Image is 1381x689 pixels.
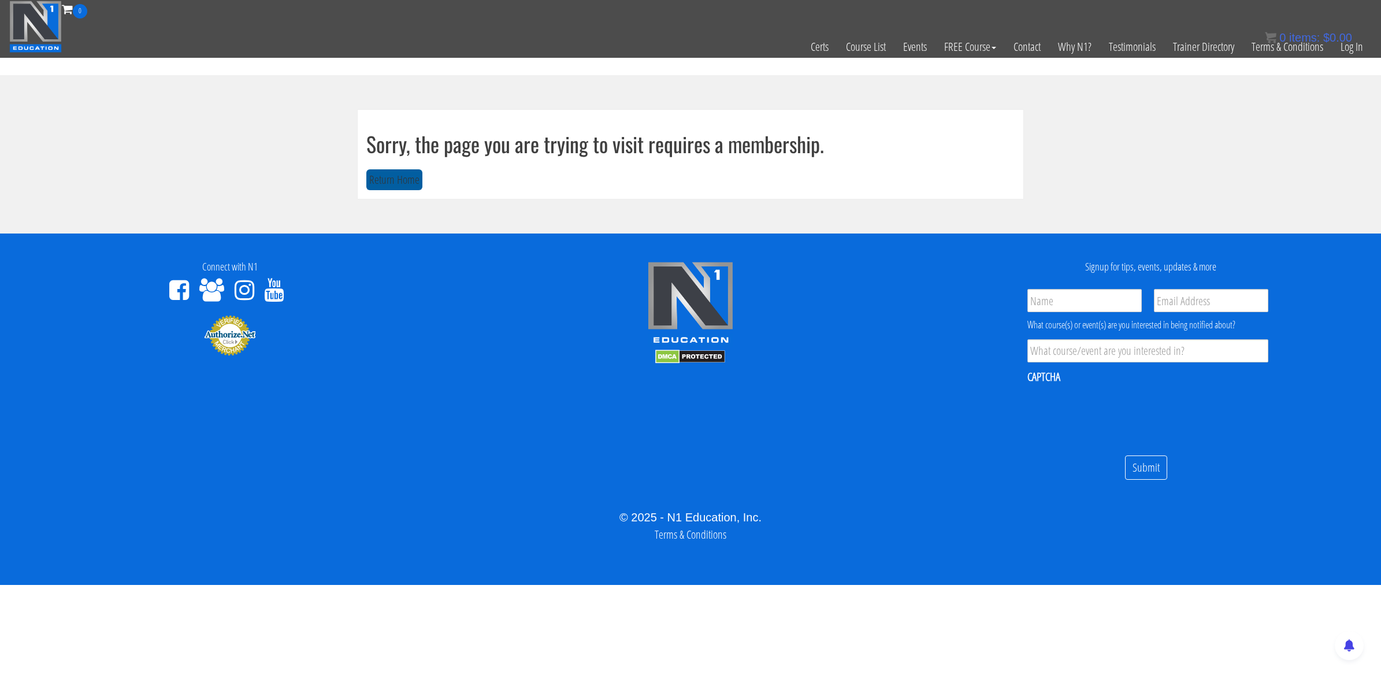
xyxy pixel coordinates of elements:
img: n1-education [9,1,62,53]
img: DMCA.com Protection Status [655,350,725,364]
a: Course List [837,18,894,75]
h4: Signup for tips, events, updates & more [929,261,1372,273]
div: What course(s) or event(s) are you interested in being notified about? [1027,318,1268,332]
h4: Connect with N1 [9,261,452,273]
a: Certs [802,18,837,75]
input: Email Address [1154,289,1268,312]
label: CAPTCHA [1027,369,1060,384]
a: Log In [1332,18,1372,75]
a: FREE Course [935,18,1005,75]
a: Trainer Directory [1164,18,1243,75]
span: 0 [73,4,87,18]
a: 0 items: $0.00 [1265,31,1352,44]
h1: Sorry, the page you are trying to visit requires a membership. [366,132,1015,155]
iframe: reCAPTCHA [1027,392,1203,437]
a: Contact [1005,18,1049,75]
a: Testimonials [1100,18,1164,75]
input: Submit [1125,455,1167,480]
input: What course/event are you interested in? [1027,339,1268,362]
span: $ [1323,31,1330,44]
input: Name [1027,289,1142,312]
img: n1-edu-logo [647,261,734,347]
a: 0 [62,1,87,17]
span: items: [1289,31,1320,44]
a: Terms & Conditions [1243,18,1332,75]
span: 0 [1279,31,1286,44]
bdi: 0.00 [1323,31,1352,44]
button: Return Home [366,169,422,191]
a: Terms & Conditions [655,527,726,542]
a: Why N1? [1049,18,1100,75]
img: icon11.png [1265,32,1276,43]
img: Authorize.Net Merchant - Click to Verify [204,314,256,356]
a: Events [894,18,935,75]
div: © 2025 - N1 Education, Inc. [9,509,1372,526]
